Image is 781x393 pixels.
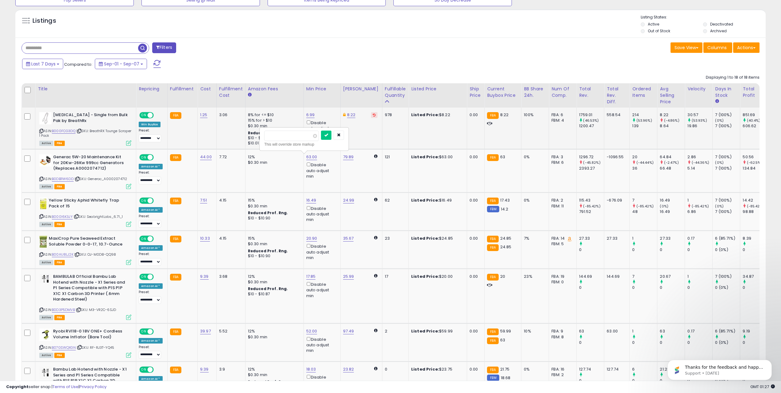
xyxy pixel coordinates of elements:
span: All listings currently available for purchase on Amazon [39,315,53,320]
div: 12% [248,154,299,160]
a: B000I6K3JY [52,214,73,219]
small: (53.96%) [636,118,652,123]
b: Listed Price: [411,273,439,279]
small: (0%) [715,118,724,123]
small: (-2.47%) [664,160,679,165]
a: 20.90 [306,235,317,242]
span: Last 7 Days [31,61,56,67]
div: $0.30 min [248,123,299,129]
b: Listed Price: [411,154,439,160]
div: 134.84 [743,166,767,171]
div: Disable auto adjust min [306,205,336,223]
div: 7 (100%) [715,154,740,160]
div: $20.00 [411,274,462,279]
button: Filters [152,42,176,53]
span: | SKU: BreathRX Tounge Scraper 1 Pack [39,128,131,138]
span: ON [140,113,148,118]
div: 0 [632,247,657,253]
span: OFF [153,155,163,160]
a: 9.39 [200,273,209,280]
div: 7 (100%) [715,274,740,279]
b: Listed Price: [411,197,439,203]
div: 1200.47 [579,123,604,129]
div: Title [38,86,133,92]
b: [MEDICAL_DATA] - Single from Bulk Pak by BreathRx [53,112,128,125]
div: FBA: 14 [551,236,572,241]
div: 15% for > $10 [248,118,299,123]
span: FBA [54,222,65,227]
span: Sep-01 - Sep-07 [104,61,139,67]
b: Generac 5W-20 Maintenance Kit for 20Kw-26Kw 999cc Generators (Replaces A0002074712) [53,154,128,173]
div: 606.62 [743,123,767,129]
div: Amazon Fees [248,86,301,92]
b: Listed Price: [411,235,439,241]
div: 6.86 [687,209,712,214]
span: Compared to: [64,61,92,67]
small: (53.93%) [692,118,707,123]
button: Last 7 Days [22,59,63,69]
div: 7 (100%) [715,123,740,129]
div: 0 (0%) [715,285,740,290]
div: ASIN: [39,154,131,188]
p: Listing States: [641,14,766,20]
small: FBA [487,112,498,119]
div: Fulfillable Quantity [385,86,406,99]
b: Listed Price: [411,328,439,334]
div: Velocity [687,86,710,92]
div: 7 (100%) [715,112,740,118]
span: | SKU: SeabrightLabs_6.71_1 [74,214,123,219]
div: Preset: [139,214,163,228]
div: 8% for <= $10 [248,112,299,118]
div: 0 [743,285,767,290]
a: B000FCG3DQ [52,128,75,134]
img: 51XeaeoAWgL._SL40_.jpg [39,236,47,248]
div: 36 [632,166,657,171]
div: 0% [524,154,544,160]
div: FBM: 5 [551,241,572,247]
div: Listed Price [411,86,464,92]
small: FBA [170,154,181,161]
div: FBM: 4 [551,118,572,123]
span: 20 [500,273,505,279]
div: Total Rev. [579,86,601,99]
div: ASIN: [39,236,131,264]
div: $10 - $10.90 [248,216,299,221]
div: 6 (85.71%) [715,236,740,241]
span: ON [140,155,148,160]
small: Days In Stock. [715,99,719,104]
div: 7 (100%) [715,166,740,171]
p: Message from Support, sent 1w ago [27,24,106,29]
div: Fulfillment Cost [219,86,243,99]
span: | SKU: OJ-M0D8-QQ98 [74,252,116,257]
div: $10.01 - $10.83 [248,141,299,146]
small: (40.4%) [747,118,760,123]
span: FBA [54,315,65,320]
div: 0.00 [470,274,480,279]
span: ON [140,274,148,280]
div: 12% [248,274,299,279]
div: Total Profit [743,86,765,99]
div: 1296.72 [579,154,604,160]
div: FBA: 19 [551,274,572,279]
a: 10.33 [200,235,210,242]
div: 16.49 [660,198,685,203]
div: 7 (100%) [715,209,740,214]
small: (-44.44%) [636,160,654,165]
div: Displaying 1 to 18 of 18 items [706,75,760,81]
a: 79.89 [343,154,354,160]
label: Archived [710,28,727,33]
button: Sep-01 - Sep-07 [95,59,147,69]
a: 23.82 [343,366,354,372]
span: OFF [153,113,163,118]
div: Fulfillment [170,86,195,92]
div: Preset: [139,252,163,266]
div: message notification from Support, 1w ago. Thanks for the feedback and happy repricing! [9,13,114,33]
small: (-62.5%) [747,160,762,165]
div: 1759.01 [579,112,604,118]
div: 50.56 [743,154,767,160]
div: 62 [385,198,404,203]
div: 64.84 [660,154,685,160]
img: 41bH2gXDmeL._SL40_.jpg [39,367,52,379]
span: All listings currently available for purchase on Amazon [39,141,53,146]
img: 41pZs0ZV+YL._SL40_.jpg [39,328,52,341]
